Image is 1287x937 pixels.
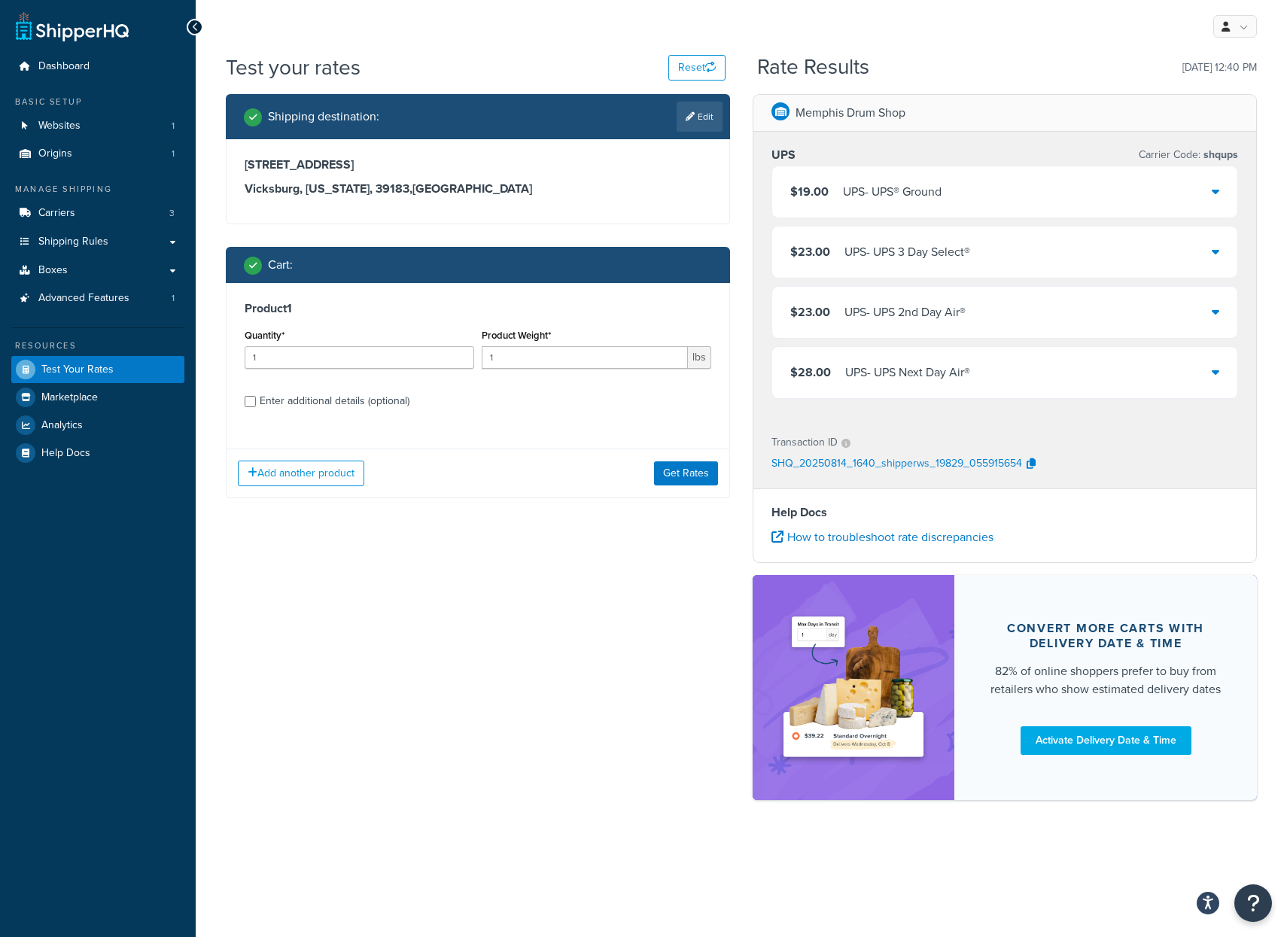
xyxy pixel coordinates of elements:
[38,236,108,248] span: Shipping Rules
[990,662,1221,698] div: 82% of online shoppers prefer to buy from retailers who show estimated delivery dates
[245,181,711,196] h3: Vicksburg, [US_STATE], 39183 , [GEOGRAPHIC_DATA]
[11,53,184,81] a: Dashboard
[11,284,184,312] li: Advanced Features
[245,330,284,341] label: Quantity*
[771,148,796,163] h3: UPS
[11,112,184,140] a: Websites1
[38,120,81,132] span: Websites
[169,207,175,220] span: 3
[38,207,75,220] span: Carriers
[41,419,83,432] span: Analytics
[790,243,830,260] span: $23.00
[688,346,711,369] span: lbs
[677,102,723,132] a: Edit
[260,391,409,412] div: Enter additional details (optional)
[796,102,905,123] p: Memphis Drum Shop
[268,110,379,123] h2: Shipping destination :
[245,346,474,369] input: 0.0
[11,384,184,411] a: Marketplace
[38,292,129,305] span: Advanced Features
[172,120,175,132] span: 1
[775,598,932,777] img: feature-image-ddt-36eae7f7280da8017bfb280eaccd9c446f90b1fe08728e4019434db127062ab4.png
[172,148,175,160] span: 1
[11,440,184,467] a: Help Docs
[1021,726,1191,755] a: Activate Delivery Date & Time
[226,53,361,82] h1: Test your rates
[38,60,90,73] span: Dashboard
[172,292,175,305] span: 1
[11,112,184,140] li: Websites
[245,396,256,407] input: Enter additional details (optional)
[771,453,1022,476] p: SHQ_20250814_1640_shipperws_19829_055915654
[771,432,838,453] p: Transaction ID
[41,447,90,460] span: Help Docs
[41,364,114,376] span: Test Your Rates
[990,621,1221,651] div: Convert more carts with delivery date & time
[482,330,551,341] label: Product Weight*
[844,242,970,263] div: UPS - UPS 3 Day Select®
[11,199,184,227] li: Carriers
[11,199,184,227] a: Carriers3
[790,303,830,321] span: $23.00
[757,56,869,79] h2: Rate Results
[11,228,184,256] a: Shipping Rules
[771,503,1238,522] h4: Help Docs
[41,391,98,404] span: Marketplace
[1139,145,1238,166] p: Carrier Code:
[38,264,68,277] span: Boxes
[844,302,966,323] div: UPS - UPS 2nd Day Air®
[771,528,993,546] a: How to troubleshoot rate discrepancies
[245,301,711,316] h3: Product 1
[11,96,184,108] div: Basic Setup
[654,461,718,485] button: Get Rates
[11,339,184,352] div: Resources
[843,181,942,202] div: UPS - UPS® Ground
[11,140,184,168] a: Origins1
[11,356,184,383] a: Test Your Rates
[1182,57,1257,78] p: [DATE] 12:40 PM
[1200,147,1238,163] span: shqups
[11,412,184,439] a: Analytics
[668,55,726,81] button: Reset
[790,183,829,200] span: $19.00
[845,362,970,383] div: UPS - UPS Next Day Air®
[11,257,184,284] a: Boxes
[245,157,711,172] h3: [STREET_ADDRESS]
[11,183,184,196] div: Manage Shipping
[268,258,293,272] h2: Cart :
[11,140,184,168] li: Origins
[11,284,184,312] a: Advanced Features1
[38,148,72,160] span: Origins
[790,364,831,381] span: $28.00
[1234,884,1272,922] button: Open Resource Center
[238,461,364,486] button: Add another product
[482,346,688,369] input: 0.00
